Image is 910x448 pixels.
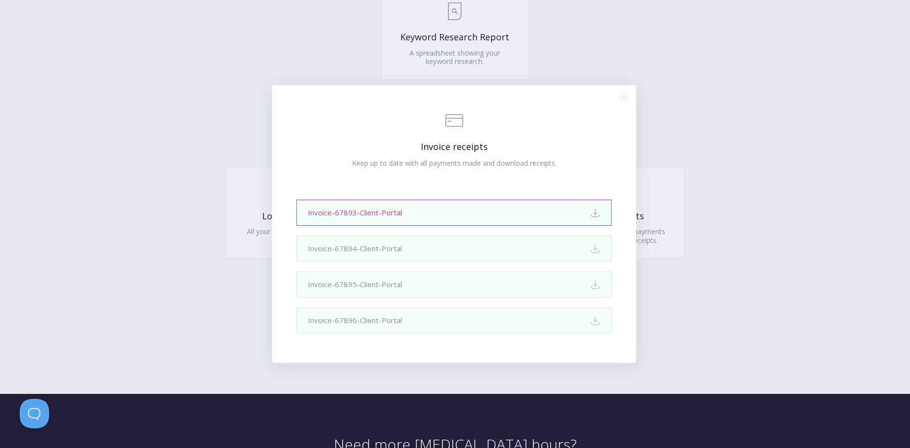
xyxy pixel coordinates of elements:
[296,200,611,226] a: Invoice-67893-Client-Portal
[296,307,611,333] a: Invoice-67896-Client-Portal
[352,158,557,168] span: Keep up to date with all payments made and download receipts.
[296,271,611,298] a: Invoice-67895-Client-Portal
[311,141,596,152] span: Invoice receipts
[296,236,611,262] a: Invoice-67894-Client-Portal
[619,93,628,102] button: Close (Press escape to close)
